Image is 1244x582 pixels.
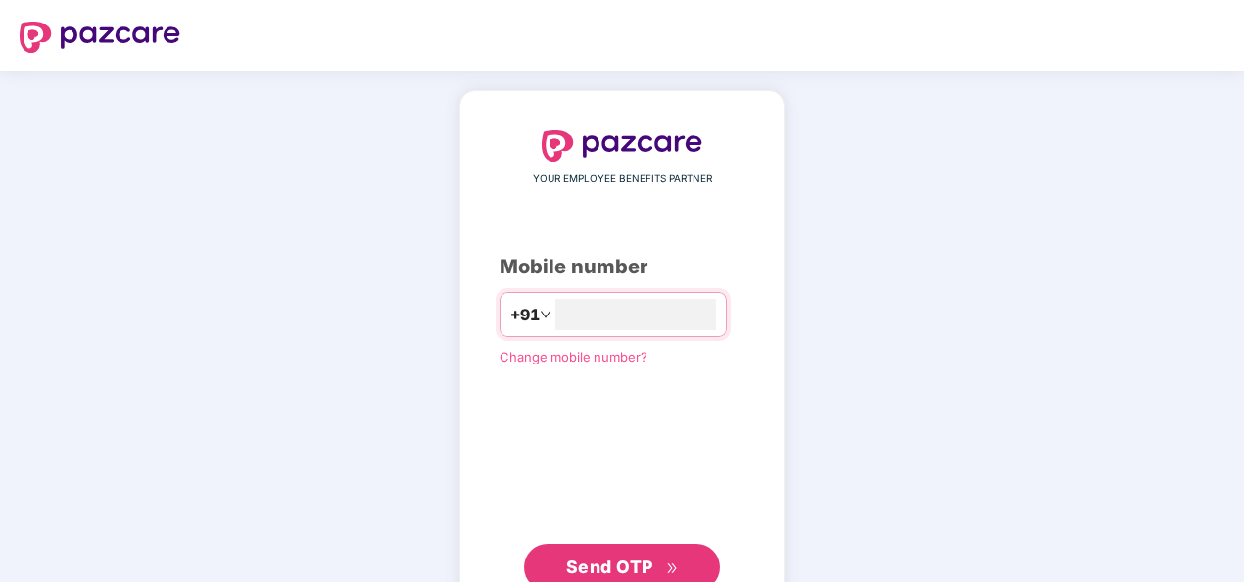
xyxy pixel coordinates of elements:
a: Change mobile number? [500,349,647,364]
span: Send OTP [566,557,653,577]
img: logo [20,22,180,53]
span: +91 [510,303,540,327]
img: logo [542,130,702,162]
span: down [540,309,551,320]
span: YOUR EMPLOYEE BENEFITS PARTNER [533,171,712,187]
div: Mobile number [500,252,744,282]
span: double-right [666,562,679,575]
